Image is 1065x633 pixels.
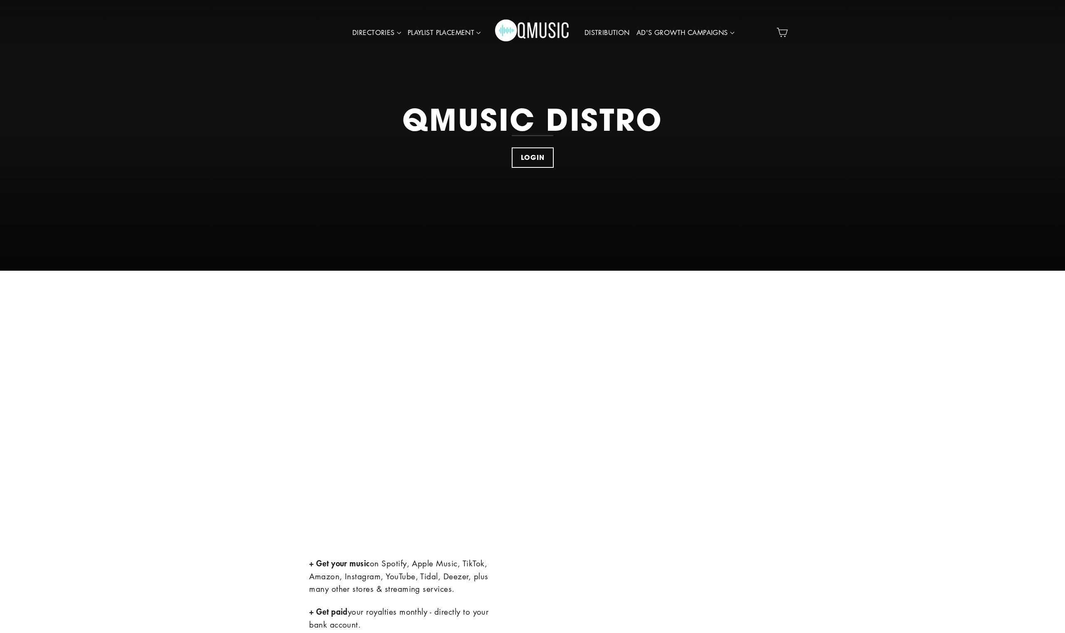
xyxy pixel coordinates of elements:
strong: + Get your music [309,558,370,569]
iframe: Signup [279,271,786,496]
a: PLAYLIST PLACEMENT [404,23,484,42]
img: Q Music Promotions [495,14,570,51]
p: your royalties monthly - directly to your bank account. [309,606,499,631]
a: LOGIN [512,147,554,168]
div: Primary [323,8,742,57]
p: on Spotify, Apple Music, TikTok, Amazon, Instagram, YouTube, Tidal, Deezer, plus many other store... [309,557,499,595]
div: QMUSIC DISTRO [402,103,662,137]
strong: + Get paid [309,606,348,617]
a: AD'S GROWTH CAMPAIGNS [633,23,738,42]
a: DIRECTORIES [349,23,404,42]
a: DISTRIBUTION [581,23,633,42]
